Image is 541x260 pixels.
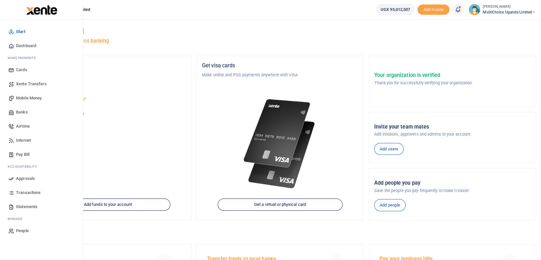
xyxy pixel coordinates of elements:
[5,39,78,53] a: Dashboard
[218,199,343,211] a: Get a virtual or physical card
[16,67,27,73] span: Cards
[26,5,57,15] img: logo-large
[30,63,186,69] h5: Organization
[5,186,78,200] a: Transactions
[24,38,536,44] h5: Welcome to better business banking
[16,137,31,144] span: Internet
[5,162,78,172] li: Ac
[5,133,78,147] a: Internet
[30,87,186,94] h5: Account
[373,4,417,15] li: Wallet ballance
[469,4,536,15] a: profile-user [PERSON_NAME] MultiChoice Uganda Limited
[24,28,536,35] h4: Hello [PERSON_NAME]
[374,180,530,186] h5: Add people you pay
[5,105,78,119] a: Banks
[5,172,78,186] a: Approvals
[5,224,78,238] a: People
[417,4,449,15] li: Toup your wallet
[417,7,449,12] a: Add money
[30,111,186,117] p: Your current account balance
[11,216,23,221] span: anage
[16,175,35,182] span: Approvals
[374,80,472,86] p: Thank you for successfully verifying your organization
[16,81,47,87] span: Xente Transfers
[374,124,530,130] h5: Invite your team mates
[5,119,78,133] a: Airtime
[483,9,536,15] span: MultiChoice Uganda Limited
[374,131,530,138] p: Add initiators, approvers and admins to your account
[5,25,78,39] a: Start
[202,63,358,69] h5: Get visa cards
[202,72,358,78] p: Make online and POS payments anywhere with VISA
[469,4,480,15] img: profile-user
[374,188,530,194] p: Save the people you pay frequently to make it easier
[16,43,36,49] span: Dashboard
[45,199,170,211] a: Add funds to your account
[5,91,78,105] a: Mobile Money
[376,4,415,15] a: UGX 95,012,507
[16,123,30,130] span: Airtime
[241,94,319,194] img: xente-_physical_cards.png
[374,199,406,211] a: Add people
[5,147,78,162] a: Pay Bill
[11,55,36,60] span: ake Payments
[26,7,57,12] a: logo-small logo-large logo-large
[16,189,41,196] span: Transactions
[5,63,78,77] a: Cards
[16,204,37,210] span: Statements
[30,72,186,78] p: MultiChoice Uganda Limited
[30,97,186,103] p: MultiChoice Uganda Limited
[16,228,29,234] span: People
[483,4,536,10] small: [PERSON_NAME]
[30,119,186,125] h5: UGX 95,012,507
[5,200,78,214] a: Statements
[24,229,536,236] h4: Make a transaction
[16,151,29,158] span: Pay Bill
[374,143,404,155] a: Add users
[381,6,410,13] span: UGX 95,012,507
[5,77,78,91] a: Xente Transfers
[5,214,78,224] li: M
[374,72,472,79] h5: Your organization is verified
[5,53,78,63] li: M
[16,29,25,35] span: Start
[16,109,28,115] span: Banks
[16,95,42,101] span: Mobile Money
[417,4,449,15] span: Add money
[12,164,37,169] span: countability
